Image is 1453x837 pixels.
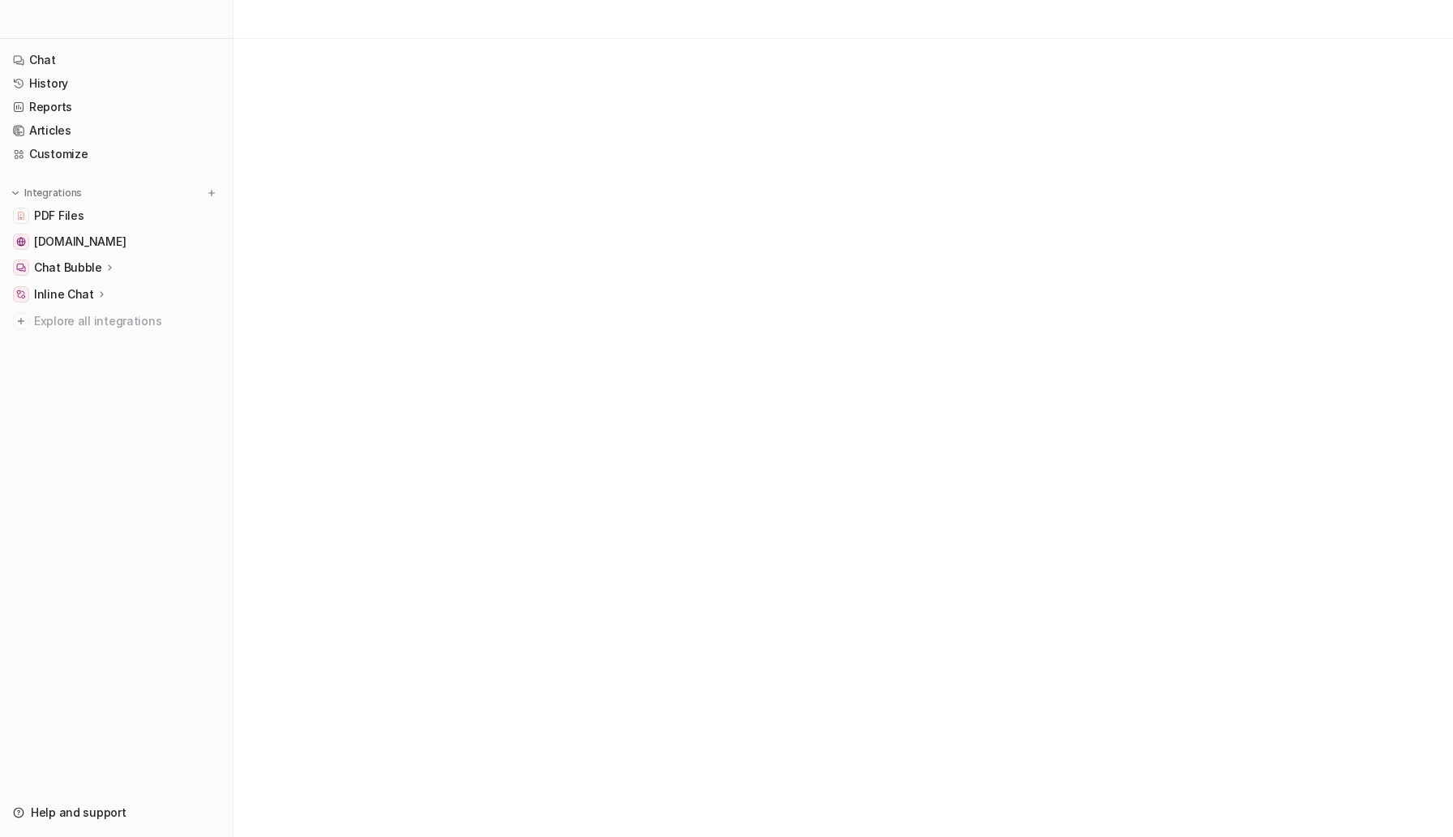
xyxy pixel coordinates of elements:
a: PDF FilesPDF Files [6,204,226,227]
img: explore all integrations [13,313,29,329]
span: Explore all integrations [34,308,220,334]
img: menu_add.svg [206,187,217,199]
a: Chat [6,49,226,71]
span: PDF Files [34,208,84,224]
a: History [6,72,226,95]
span: [DOMAIN_NAME] [34,234,126,250]
img: www.bitgo.com [16,237,26,247]
button: Integrations [6,185,87,201]
a: Customize [6,143,226,165]
img: expand menu [10,187,21,199]
a: Explore all integrations [6,310,226,333]
p: Integrations [24,187,82,200]
img: PDF Files [16,211,26,221]
a: Reports [6,96,226,118]
a: Articles [6,119,226,142]
p: Chat Bubble [34,260,102,276]
a: Help and support [6,801,226,824]
img: Chat Bubble [16,263,26,273]
img: Inline Chat [16,290,26,299]
p: Inline Chat [34,286,94,303]
a: www.bitgo.com[DOMAIN_NAME] [6,230,226,253]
